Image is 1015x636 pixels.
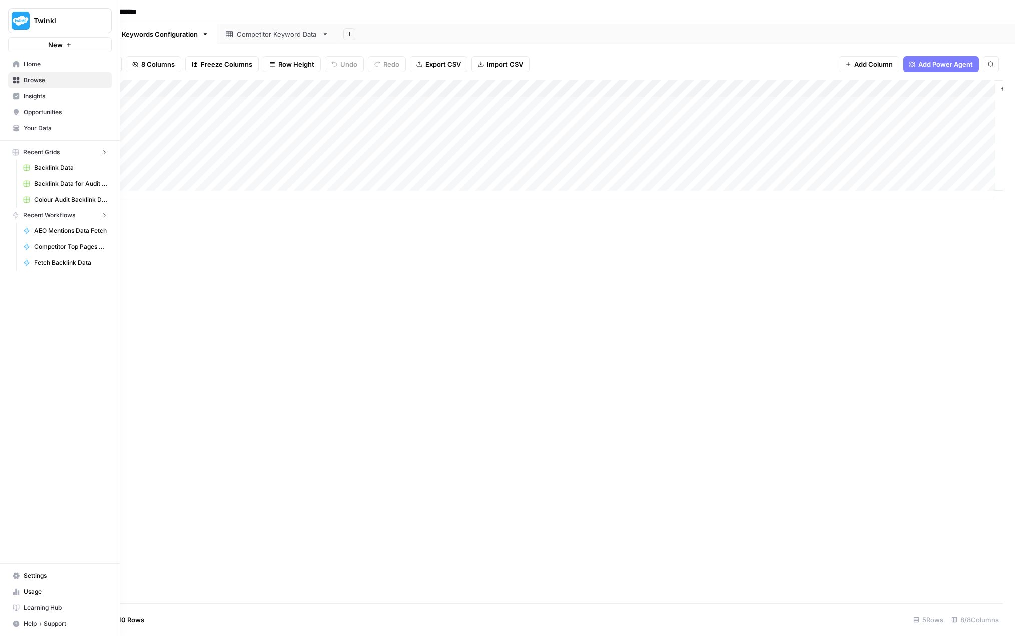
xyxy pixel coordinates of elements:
a: Insights [8,88,112,104]
div: Competitor Keyword Data [237,29,318,39]
button: Export CSV [410,56,467,72]
div: 5 Rows [909,612,947,628]
span: Recent Workflows [23,211,75,220]
div: 8/8 Columns [947,612,1003,628]
span: Export CSV [425,59,461,69]
span: Help + Support [24,619,107,628]
span: Usage [24,587,107,596]
button: Undo [325,56,364,72]
button: Help + Support [8,616,112,632]
span: Competitor Top Pages Step [34,242,107,251]
span: Backlink Data [34,163,107,172]
span: Home [24,60,107,69]
span: 8 Columns [141,59,175,69]
span: Insights [24,92,107,101]
span: Add Power Agent [918,59,973,69]
a: Your Data [8,120,112,136]
span: Freeze Columns [201,59,252,69]
button: Add Power Agent [903,56,979,72]
span: Recent Grids [23,148,60,157]
span: Twinkl [34,16,94,26]
span: Undo [340,59,357,69]
a: Learning Hub [8,600,112,616]
a: Settings [8,568,112,584]
a: Competitor Top Keywords Configuration [51,24,217,44]
button: Workspace: Twinkl [8,8,112,33]
span: Fetch Backlink Data [34,258,107,267]
a: Backlink Data [19,160,112,176]
a: Colour Audit Backlink Data [19,192,112,208]
span: Row Height [278,59,314,69]
span: Settings [24,571,107,580]
span: Opportunities [24,108,107,117]
span: Add 10 Rows [104,615,144,625]
button: Recent Workflows [8,208,112,223]
button: Row Height [263,56,321,72]
button: Import CSV [471,56,530,72]
button: Redo [368,56,406,72]
button: Freeze Columns [185,56,259,72]
span: Import CSV [487,59,523,69]
button: New [8,37,112,52]
a: Opportunities [8,104,112,120]
button: 8 Columns [126,56,181,72]
span: AEO Mentions Data Fetch [34,226,107,235]
a: Browse [8,72,112,88]
a: Usage [8,584,112,600]
span: Browse [24,76,107,85]
span: Redo [383,59,399,69]
span: Learning Hub [24,603,107,612]
button: Recent Grids [8,145,112,160]
a: Backlink Data for Audit Grid [19,176,112,192]
span: Add Column [854,59,893,69]
a: AEO Mentions Data Fetch [19,223,112,239]
a: Competitor Top Pages Step [19,239,112,255]
span: Colour Audit Backlink Data [34,195,107,204]
span: Backlink Data for Audit Grid [34,179,107,188]
div: Competitor Top Keywords Configuration [71,29,198,39]
span: New [48,40,63,50]
a: Fetch Backlink Data [19,255,112,271]
span: Your Data [24,124,107,133]
button: Add Column [839,56,899,72]
a: Home [8,56,112,72]
img: Twinkl Logo [12,12,30,30]
a: Competitor Keyword Data [217,24,337,44]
